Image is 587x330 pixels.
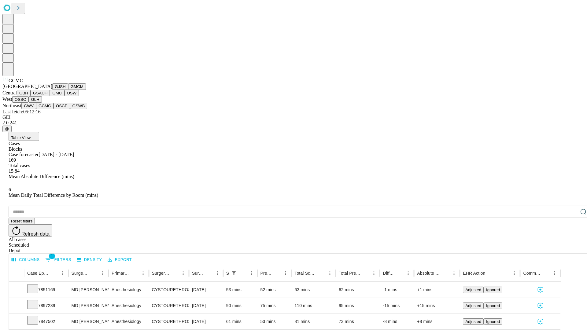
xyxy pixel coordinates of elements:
button: Menu [281,269,290,277]
div: -8 mins [383,314,411,329]
div: -15 mins [383,298,411,313]
div: 53 mins [260,314,289,329]
span: [DATE] - [DATE] [39,152,74,157]
div: 7897239 [27,298,65,313]
div: Surgeon Name [72,271,89,276]
div: 95 mins [339,298,377,313]
button: Menu [179,269,187,277]
div: Predicted In Room Duration [260,271,272,276]
button: Menu [139,269,147,277]
button: Menu [326,269,334,277]
button: Adjusted [463,318,484,325]
span: Ignored [486,303,500,308]
div: Absolute Difference [417,271,441,276]
span: 6 [9,187,11,192]
div: 61 mins [226,314,254,329]
button: GLH [28,96,42,103]
button: GBH [17,90,31,96]
div: MD [PERSON_NAME] [PERSON_NAME] [72,282,105,298]
span: Ignored [486,288,500,292]
span: 1 [49,253,55,259]
div: 81 mins [294,314,333,329]
span: 15.84 [9,168,20,174]
div: GEI [2,115,585,120]
button: GJSH [52,83,68,90]
div: Anesthesiology [112,298,146,313]
button: OSSC [12,96,29,103]
span: Northeast [2,103,21,108]
button: Menu [450,269,458,277]
div: +8 mins [417,314,457,329]
div: Scheduled In Room Duration [226,271,229,276]
span: Central [2,90,17,95]
button: OSCP [54,103,70,109]
span: Mean Daily Total Difference by Room (mins) [9,193,98,198]
span: Ignored [486,319,500,324]
button: Sort [486,269,494,277]
div: Anesthesiology [112,282,146,298]
span: Adjusted [465,288,481,292]
button: Ignored [484,287,502,293]
button: Sort [317,269,326,277]
button: Select columns [10,255,41,265]
button: Reset filters [9,218,35,224]
div: MD [PERSON_NAME] [PERSON_NAME] [72,298,105,313]
div: 1 active filter [230,269,238,277]
span: 169 [9,157,16,163]
button: Table View [9,132,39,141]
button: Sort [90,269,98,277]
button: Ignored [484,318,502,325]
button: Menu [404,269,412,277]
span: Case forecaster [9,152,39,157]
button: Expand [12,301,21,311]
span: West [2,97,12,102]
div: Surgery Name [152,271,170,276]
span: [GEOGRAPHIC_DATA] [2,84,52,89]
div: 53 mins [226,282,254,298]
div: 52 mins [260,282,289,298]
div: [DATE] [192,298,220,313]
button: Adjusted [463,302,484,309]
button: Sort [170,269,179,277]
div: Case Epic Id [27,271,49,276]
span: Reset filters [11,219,32,223]
span: Total cases [9,163,30,168]
button: Menu [550,269,559,277]
div: Comments [523,271,541,276]
span: @ [5,127,9,131]
span: GCMC [9,78,23,83]
div: Total Scheduled Duration [294,271,316,276]
button: Sort [239,269,247,277]
div: 63 mins [294,282,333,298]
div: 75 mins [260,298,289,313]
button: Menu [58,269,67,277]
button: Sort [205,269,213,277]
div: Difference [383,271,395,276]
button: Sort [50,269,58,277]
button: Ignored [484,302,502,309]
span: Adjusted [465,303,481,308]
div: Total Predicted Duration [339,271,361,276]
div: -1 mins [383,282,411,298]
div: CYSTOURETHROSCOPY WITH FULGURATION LARGE BLADDER TUMOR [152,298,186,313]
div: 62 mins [339,282,377,298]
div: Surgery Date [192,271,204,276]
div: 73 mins [339,314,377,329]
span: Adjusted [465,319,481,324]
button: Menu [510,269,519,277]
button: Density [75,255,104,265]
button: GSWB [70,103,87,109]
button: Show filters [230,269,238,277]
button: Sort [395,269,404,277]
div: CYSTOURETHROSCOPY [MEDICAL_DATA] AND OR PYELOSCOPY [152,314,186,329]
button: Menu [213,269,222,277]
div: +1 mins [417,282,457,298]
div: MD [PERSON_NAME] [PERSON_NAME] [72,314,105,329]
div: 7847502 [27,314,65,329]
button: Menu [98,269,107,277]
button: OSW [65,90,79,96]
button: Sort [441,269,450,277]
div: Primary Service [112,271,129,276]
div: [DATE] [192,314,220,329]
button: GSACH [31,90,50,96]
